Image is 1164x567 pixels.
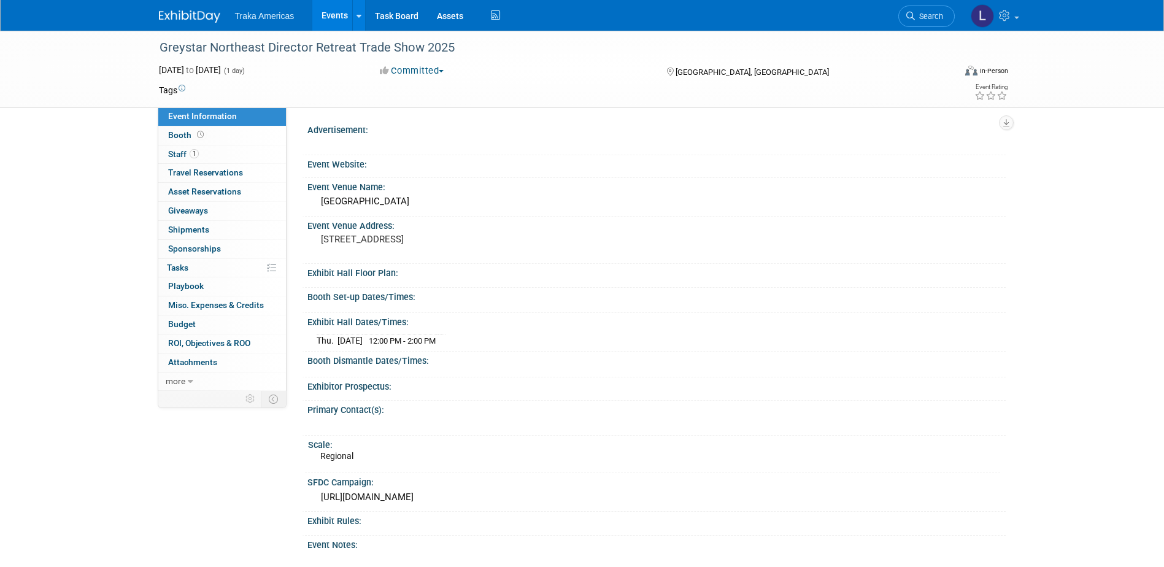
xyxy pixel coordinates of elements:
td: Toggle Event Tabs [261,391,286,407]
span: Booth not reserved yet [195,130,206,139]
span: (1 day) [223,67,245,75]
span: Event Information [168,111,237,121]
td: [DATE] [337,334,363,347]
span: Travel Reservations [168,168,243,177]
a: Giveaways [158,202,286,220]
div: In-Person [979,66,1008,75]
img: Larry Green [971,4,994,28]
a: Tasks [158,259,286,277]
span: [GEOGRAPHIC_DATA], [GEOGRAPHIC_DATA] [676,67,829,77]
span: ROI, Objectives & ROO [168,338,250,348]
span: 12:00 PM - 2:00 PM [369,336,436,345]
div: Greystar Northeast Director Retreat Trade Show 2025 [155,37,936,59]
span: to [184,65,196,75]
a: Attachments [158,353,286,372]
div: Scale: [308,436,1000,451]
a: Booth [158,126,286,145]
a: Playbook [158,277,286,296]
span: Asset Reservations [168,187,241,196]
a: Sponsorships [158,240,286,258]
div: [GEOGRAPHIC_DATA] [317,192,996,211]
pre: [STREET_ADDRESS] [321,234,585,245]
span: Budget [168,319,196,329]
img: Format-Inperson.png [965,66,977,75]
div: [URL][DOMAIN_NAME] [317,488,996,507]
span: 1 [190,149,199,158]
span: Regional [320,451,353,461]
div: Event Website: [307,155,1006,171]
div: Exhibit Hall Floor Plan: [307,264,1006,279]
span: Booth [168,130,206,140]
span: Search [915,12,943,21]
div: Exhibit Hall Dates/Times: [307,313,1006,328]
span: Misc. Expenses & Credits [168,300,264,310]
div: Exhibitor Prospectus: [307,377,1006,393]
div: SFDC Campaign: [307,473,1006,488]
div: Booth Set-up Dates/Times: [307,288,1006,303]
span: Shipments [168,225,209,234]
button: Committed [376,64,449,77]
div: Primary Contact(s): [307,401,1006,416]
div: Event Format [882,64,1009,82]
a: more [158,372,286,391]
a: ROI, Objectives & ROO [158,334,286,353]
div: Event Rating [974,84,1008,90]
span: Sponsorships [168,244,221,253]
span: Staff [168,149,199,159]
a: Search [898,6,955,27]
span: Traka Americas [235,11,295,21]
a: Asset Reservations [158,183,286,201]
span: more [166,376,185,386]
div: Event Venue Address: [307,217,1006,232]
a: Shipments [158,221,286,239]
img: ExhibitDay [159,10,220,23]
a: Travel Reservations [158,164,286,182]
span: Tasks [167,263,188,272]
span: [DATE] [DATE] [159,65,221,75]
div: Booth Dismantle Dates/Times: [307,352,1006,367]
td: Tags [159,84,185,96]
a: Budget [158,315,286,334]
div: Exhibit Rules: [307,512,1006,527]
a: Staff1 [158,145,286,164]
a: Misc. Expenses & Credits [158,296,286,315]
td: Thu. [317,334,337,347]
div: Event Notes: [307,536,1006,551]
span: Playbook [168,281,204,291]
a: Event Information [158,107,286,126]
span: Giveaways [168,206,208,215]
td: Personalize Event Tab Strip [240,391,261,407]
div: Advertisement: [307,121,1006,136]
div: Event Venue Name: [307,178,1006,193]
span: Attachments [168,357,217,367]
